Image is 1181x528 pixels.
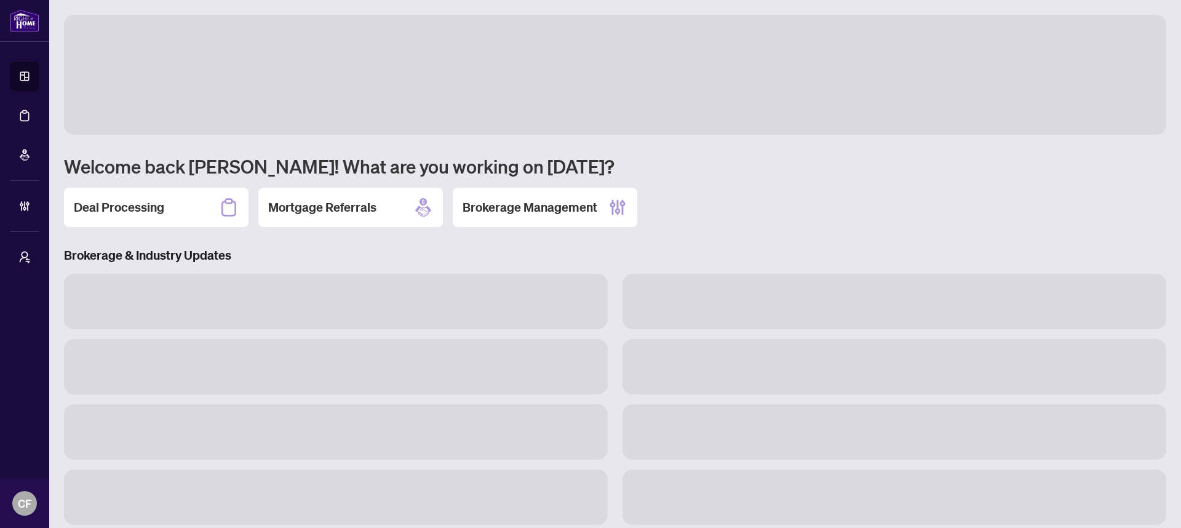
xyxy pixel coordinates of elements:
[64,247,1166,264] h3: Brokerage & Industry Updates
[18,251,31,263] span: user-switch
[64,154,1166,178] h1: Welcome back [PERSON_NAME]! What are you working on [DATE]?
[74,199,164,216] h2: Deal Processing
[18,495,31,512] span: CF
[463,199,597,216] h2: Brokerage Management
[10,9,39,32] img: logo
[268,199,376,216] h2: Mortgage Referrals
